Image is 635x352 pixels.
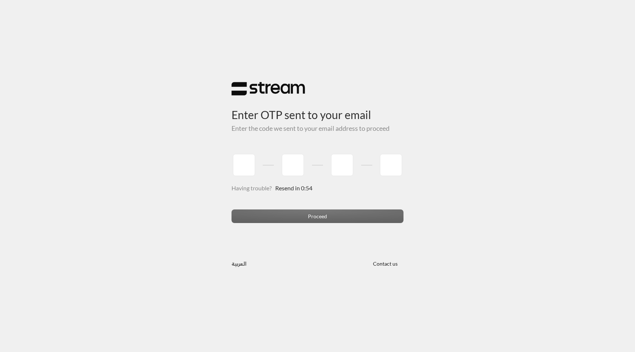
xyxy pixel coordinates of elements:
span: Resend in 0:54 [275,184,312,191]
span: Having trouble? [232,184,272,191]
img: Stream Logo [232,82,305,96]
h5: Enter the code we sent to your email address to proceed [232,125,403,133]
a: العربية [232,256,247,270]
button: Contact us [367,256,403,270]
a: Contact us [367,261,403,267]
h3: Enter OTP sent to your email [232,96,403,121]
